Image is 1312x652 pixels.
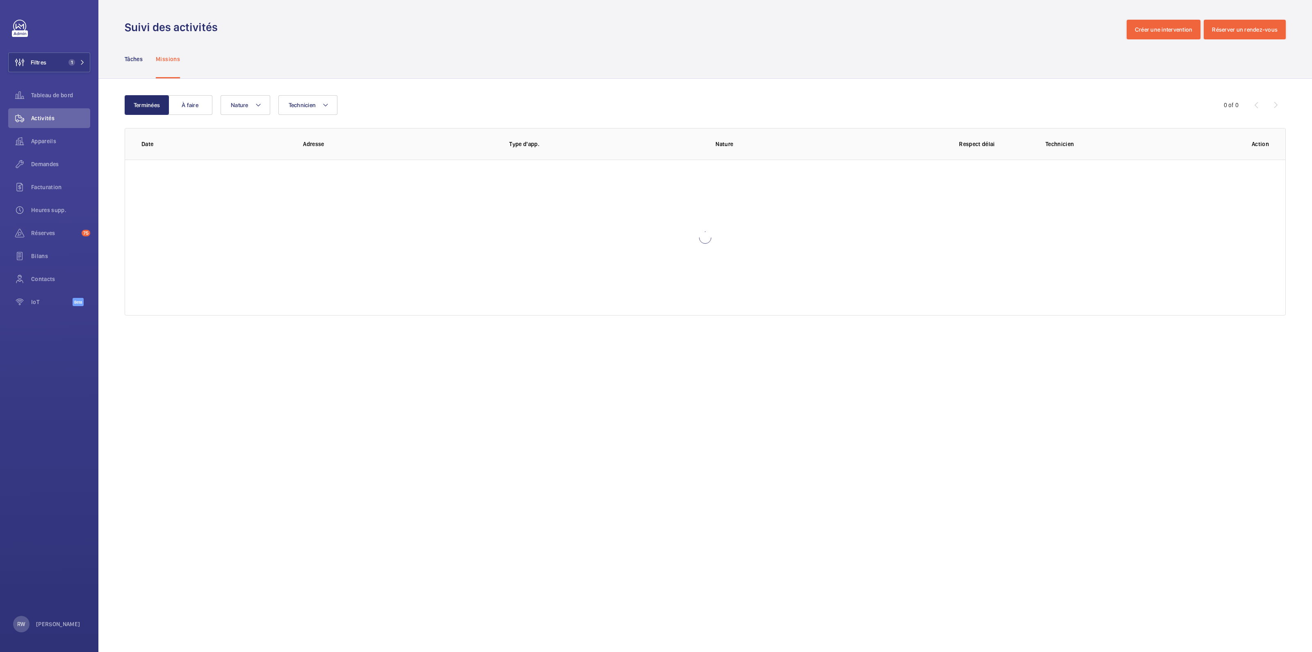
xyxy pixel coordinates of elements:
[1204,20,1286,39] button: Réserver un rendez-vous
[31,252,90,260] span: Bilans
[31,206,90,214] span: Heures supp.
[289,102,316,108] span: Technicien
[31,275,90,283] span: Contacts
[221,95,270,115] button: Nature
[31,183,90,191] span: Facturation
[31,91,90,99] span: Tableau de bord
[141,140,290,148] p: Date
[1224,101,1239,109] div: 0 of 0
[168,95,212,115] button: À faire
[68,59,75,66] span: 1
[8,53,90,72] button: Filtres1
[31,137,90,145] span: Appareils
[31,160,90,168] span: Demandes
[303,140,496,148] p: Adresse
[1127,20,1201,39] button: Créer une intervention
[1252,140,1269,148] p: Action
[509,140,702,148] p: Type d'app.
[231,102,248,108] span: Nature
[36,620,80,628] p: [PERSON_NAME]
[73,298,84,306] span: Beta
[125,20,223,35] h1: Suivi des activités
[31,114,90,122] span: Activités
[125,95,169,115] button: Terminées
[715,140,909,148] p: Nature
[125,55,143,63] p: Tâches
[31,58,46,66] span: Filtres
[17,620,25,628] p: RW
[922,140,1032,148] p: Respect délai
[31,298,73,306] span: IoT
[278,95,338,115] button: Technicien
[156,55,180,63] p: Missions
[31,229,78,237] span: Réserves
[82,230,90,236] span: 75
[1045,140,1239,148] p: Technicien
